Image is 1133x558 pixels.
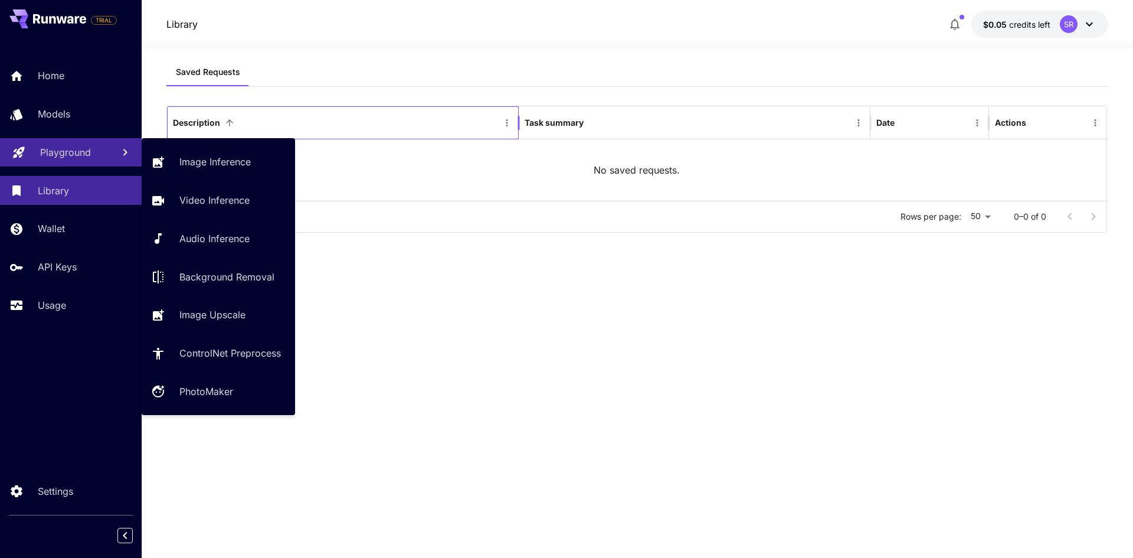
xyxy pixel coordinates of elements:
button: Menu [969,115,985,131]
span: TRIAL [91,16,116,25]
button: $0.05 [971,11,1108,38]
a: Video Inference [142,186,295,215]
p: ControlNet Preprocess [179,346,281,360]
span: $0.05 [983,19,1009,30]
a: Image Inference [142,148,295,177]
p: Library [166,17,198,31]
p: Playground [40,145,91,159]
span: Add your payment card to enable full platform functionality. [91,13,117,27]
div: Actions [995,118,1026,128]
span: Saved Requests [176,67,240,77]
p: Audio Inference [179,231,250,246]
div: $0.05 [983,18,1050,31]
p: Settings [38,484,73,498]
div: Collapse sidebar [126,525,142,546]
p: Background Removal [179,270,274,284]
div: Description [173,118,220,128]
p: Wallet [38,221,65,236]
a: Audio Inference [142,224,295,253]
p: No saved requests. [594,163,680,177]
p: Usage [38,298,66,312]
p: Home [38,68,64,83]
p: Image Inference [179,155,251,169]
a: PhotoMaker [142,377,295,406]
a: ControlNet Preprocess [142,339,295,368]
div: SR [1060,15,1078,33]
div: Date [876,118,895,128]
button: Sort [585,115,601,131]
a: Image Upscale [142,301,295,329]
button: Sort [896,115,912,131]
button: Collapse sidebar [117,528,133,543]
p: API Keys [38,260,77,274]
div: Task summary [525,118,584,128]
button: Menu [1087,115,1103,131]
p: 0–0 of 0 [1014,211,1046,223]
div: 50 [966,208,995,225]
p: Image Upscale [179,308,245,322]
p: Video Inference [179,193,250,207]
p: Library [38,184,69,198]
button: Menu [850,115,867,131]
button: Sort [221,115,238,131]
p: Rows per page: [900,211,961,223]
p: Models [38,107,70,121]
span: credits left [1009,19,1050,30]
nav: breadcrumb [166,17,198,31]
button: Menu [499,115,515,131]
a: Background Removal [142,262,295,291]
p: PhotoMaker [179,384,233,399]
